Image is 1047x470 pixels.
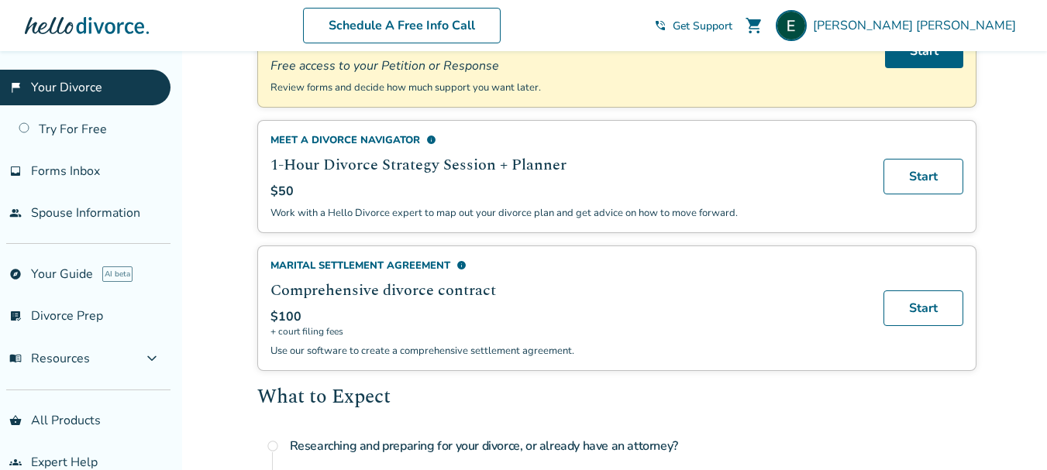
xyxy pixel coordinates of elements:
[776,10,807,41] img: Elizabeth Muir
[654,19,666,32] span: phone_in_talk
[270,308,301,325] span: $100
[883,290,963,326] a: Start
[9,456,22,468] span: groups
[456,260,467,270] span: info
[270,153,865,177] h2: 1-Hour Divorce Strategy Session + Planner
[673,19,732,33] span: Get Support
[9,165,22,177] span: inbox
[267,440,279,452] span: radio_button_unchecked
[9,268,22,280] span: explore
[9,207,22,219] span: people
[143,349,161,368] span: expand_more
[270,344,865,358] p: Use our software to create a comprehensive settlement agreement.
[31,163,100,180] span: Forms Inbox
[883,159,963,194] a: Start
[303,8,501,43] a: Schedule A Free Info Call
[745,16,763,35] span: shopping_cart
[813,17,1022,34] span: [PERSON_NAME] [PERSON_NAME]
[270,325,865,338] span: + court filing fees
[257,383,976,413] h2: What to Expect
[654,19,732,33] a: phone_in_talkGet Support
[9,352,22,365] span: menu_book
[9,81,22,94] span: flag_2
[270,183,294,200] span: $50
[102,266,133,282] span: AI beta
[290,431,976,461] h4: Researching and preparing for your divorce, or already have an attorney?
[9,350,90,367] span: Resources
[9,310,22,322] span: list_alt_check
[270,57,866,74] span: Free access to your Petition or Response
[270,259,865,273] div: Marital Settlement Agreement
[270,279,865,302] h2: Comprehensive divorce contract
[9,414,22,427] span: shopping_basket
[426,135,436,145] span: info
[270,206,865,220] p: Work with a Hello Divorce expert to map out your divorce plan and get advice on how to move forward.
[970,396,1047,470] iframe: Chat Widget
[270,133,865,147] div: Meet a divorce navigator
[270,81,866,94] p: Review forms and decide how much support you want later.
